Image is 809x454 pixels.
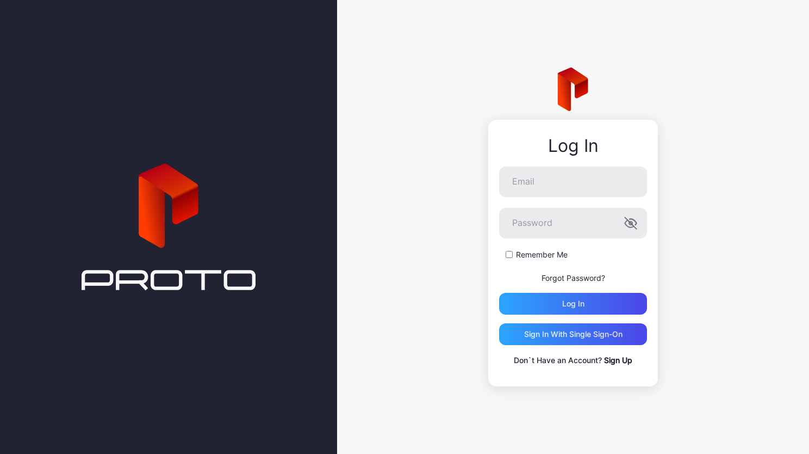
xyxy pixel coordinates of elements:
[604,355,632,365] a: Sign Up
[516,249,568,260] label: Remember Me
[624,217,637,230] button: Password
[562,299,584,308] div: Log in
[499,323,647,345] button: Sign in With Single Sign-On
[542,273,605,283] a: Forgot Password?
[499,208,647,238] input: Password
[499,136,647,156] div: Log In
[499,293,647,315] button: Log in
[524,330,623,339] div: Sign in With Single Sign-On
[499,167,647,197] input: Email
[499,354,647,367] p: Don`t Have an Account?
